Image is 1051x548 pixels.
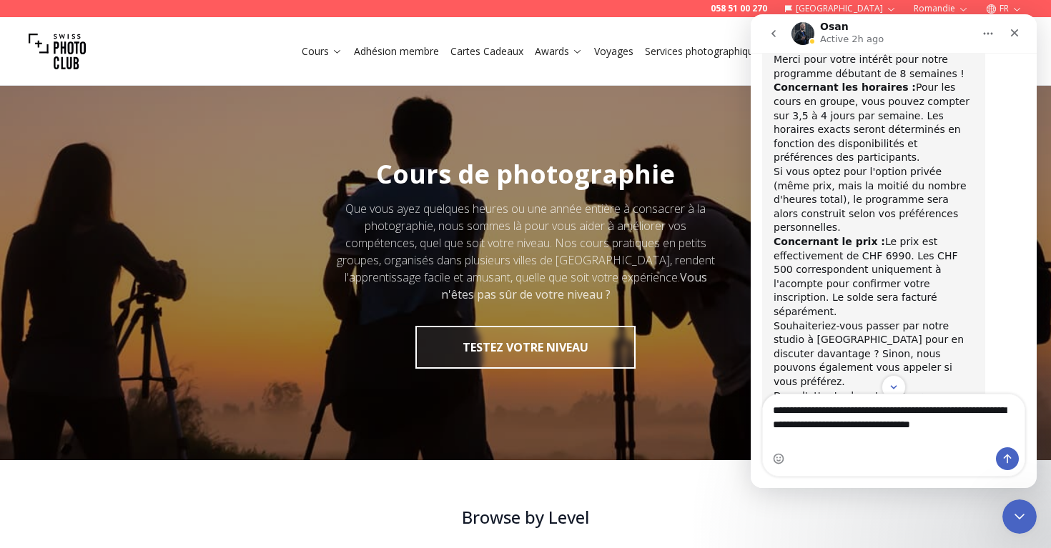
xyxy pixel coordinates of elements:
a: Awards [535,44,583,59]
button: Cours [296,41,348,61]
button: Services photographiques [639,41,784,61]
a: Cours [302,44,342,59]
iframe: Intercom live chat [751,14,1037,488]
button: Voyages [588,41,639,61]
a: Adhésion membre [354,44,439,59]
button: Adhésion membre [348,41,445,61]
iframe: Intercom live chat [1002,499,1037,534]
img: Swiss photo club [29,23,86,80]
a: Cartes Cadeaux [450,44,523,59]
button: TESTEZ VOTRE NIVEAU [415,326,636,369]
button: Cartes Cadeaux [445,41,529,61]
div: Que vous ayez quelques heures ou une année entière à consacrer à la photographie, nous sommes là ... [331,200,720,303]
a: Voyages [594,44,633,59]
a: 058 51 00 270 [711,3,767,14]
button: Awards [529,41,588,61]
span: Cours de photographie [376,156,675,191]
a: Services photographiques [645,44,778,59]
h3: Browse by Level [171,506,880,529]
